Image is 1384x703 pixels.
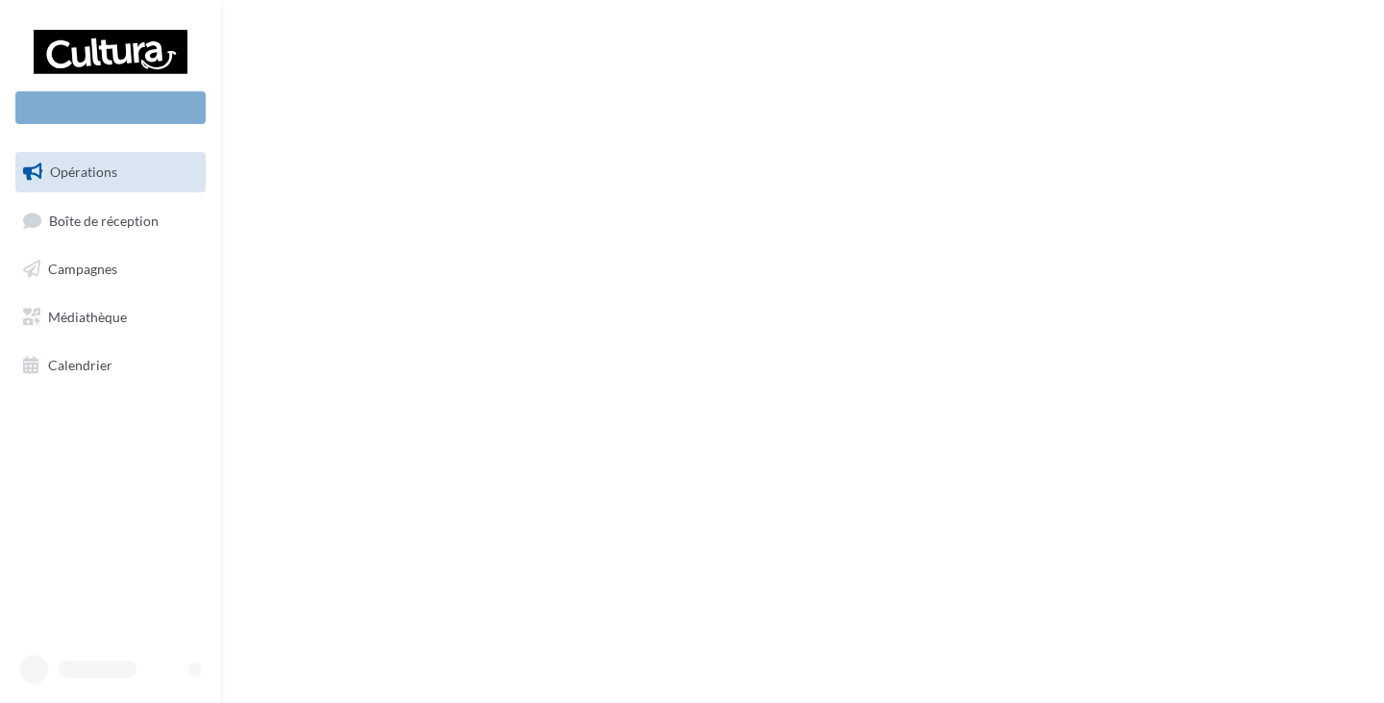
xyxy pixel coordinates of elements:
[15,91,206,124] div: Nouvelle campagne
[49,212,159,228] span: Boîte de réception
[48,261,117,277] span: Campagnes
[12,249,210,289] a: Campagnes
[48,356,112,372] span: Calendrier
[12,345,210,386] a: Calendrier
[12,152,210,192] a: Opérations
[48,309,127,325] span: Médiathèque
[50,163,117,180] span: Opérations
[12,200,210,241] a: Boîte de réception
[12,297,210,338] a: Médiathèque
